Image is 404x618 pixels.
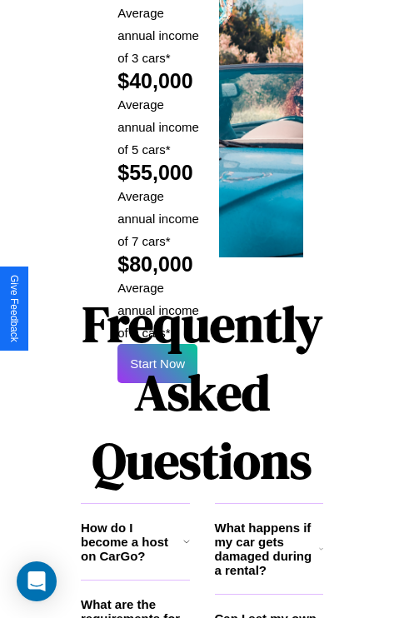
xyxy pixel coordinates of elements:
p: Average annual income of 3 cars* [117,2,202,69]
h3: What happens if my car gets damaged during a rental? [215,521,319,577]
p: Average annual income of 5 cars* [117,93,202,161]
p: Average annual income of 9 cars* [117,277,202,344]
h1: Frequently Asked Questions [81,282,323,503]
h2: $40,000 [117,69,202,93]
div: Give Feedback [8,275,20,342]
h2: $80,000 [117,252,202,277]
button: Start Now [117,344,197,383]
h2: $55,000 [117,161,202,185]
p: Average annual income of 7 cars* [117,185,202,252]
h3: How do I become a host on CarGo? [81,521,183,563]
div: Open Intercom Messenger [17,561,57,601]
